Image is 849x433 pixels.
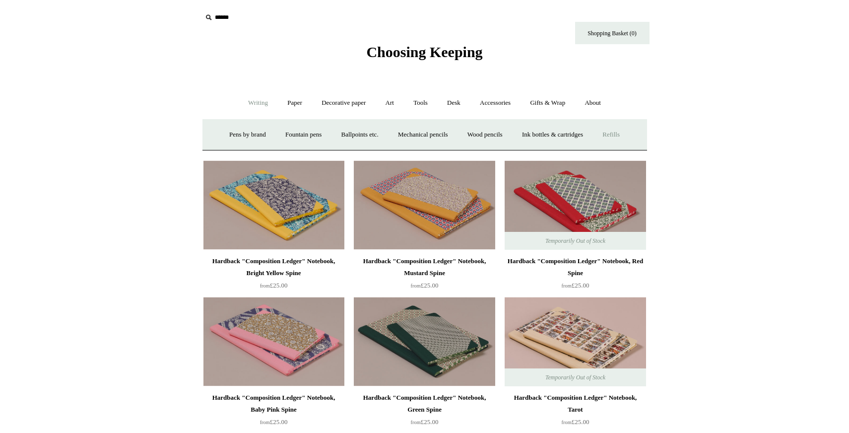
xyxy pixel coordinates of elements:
a: Hardback "Composition Ledger" Notebook, Bright Yellow Spine Hardback "Composition Ledger" Noteboo... [203,160,344,250]
span: from [562,283,572,289]
a: Hardback "Composition Ledger" Notebook, Tarot Hardback "Composition Ledger" Notebook, Tarot Tempo... [505,297,646,386]
div: Hardback "Composition Ledger" Notebook, Red Spine [507,255,643,279]
a: Art [377,90,403,116]
a: Ballpoints etc. [332,122,388,148]
a: Fountain pens [276,122,330,148]
span: £25.00 [562,418,589,426]
a: Pens by brand [220,122,275,148]
span: £25.00 [411,418,439,426]
img: Hardback "Composition Ledger" Notebook, Bright Yellow Spine [203,160,344,250]
a: Hardback "Composition Ledger" Notebook, Tarot from£25.00 [505,392,646,433]
div: Hardback "Composition Ledger" Notebook, Mustard Spine [356,255,492,279]
a: Decorative paper [313,90,375,116]
a: Hardback "Composition Ledger" Notebook, Red Spine Hardback "Composition Ledger" Notebook, Red Spi... [505,160,646,250]
span: from [562,420,572,425]
a: Hardback "Composition Ledger" Notebook, Bright Yellow Spine from£25.00 [203,255,344,296]
a: Hardback "Composition Ledger" Notebook, Mustard Spine from£25.00 [354,255,495,296]
a: Wood pencils [458,122,512,148]
a: Desk [438,90,469,116]
img: Hardback "Composition Ledger" Notebook, Baby Pink Spine [203,297,344,386]
a: Hardback "Composition Ledger" Notebook, Baby Pink Spine Hardback "Composition Ledger" Notebook, B... [203,297,344,386]
a: Hardback "Composition Ledger" Notebook, Baby Pink Spine from£25.00 [203,392,344,433]
a: About [576,90,610,116]
div: Hardback "Composition Ledger" Notebook, Green Spine [356,392,492,416]
a: Shopping Basket (0) [575,22,650,44]
img: Hardback "Composition Ledger" Notebook, Green Spine [354,297,495,386]
a: Mechanical pencils [389,122,457,148]
img: Hardback "Composition Ledger" Notebook, Mustard Spine [354,160,495,250]
span: Temporarily Out of Stock [535,232,615,250]
a: Hardback "Composition Ledger" Notebook, Red Spine from£25.00 [505,255,646,296]
span: from [411,420,421,425]
a: Ink bottles & cartridges [513,122,592,148]
span: from [411,283,421,289]
span: £25.00 [562,282,589,289]
span: Choosing Keeping [366,44,482,60]
div: Hardback "Composition Ledger" Notebook, Tarot [507,392,643,416]
span: £25.00 [260,282,288,289]
span: Temporarily Out of Stock [535,368,615,386]
img: Hardback "Composition Ledger" Notebook, Red Spine [505,160,646,250]
a: Gifts & Wrap [521,90,574,116]
a: Hardback "Composition Ledger" Notebook, Green Spine from£25.00 [354,392,495,433]
a: Hardback "Composition Ledger" Notebook, Mustard Spine Hardback "Composition Ledger" Notebook, Mus... [354,160,495,250]
a: Choosing Keeping [366,52,482,59]
a: Paper [278,90,311,116]
span: £25.00 [260,418,288,426]
a: Hardback "Composition Ledger" Notebook, Green Spine Hardback "Composition Ledger" Notebook, Green... [354,297,495,386]
span: from [260,420,270,425]
a: Tools [404,90,437,116]
div: Hardback "Composition Ledger" Notebook, Bright Yellow Spine [206,255,342,279]
span: £25.00 [411,282,439,289]
div: Hardback "Composition Ledger" Notebook, Baby Pink Spine [206,392,342,416]
img: Hardback "Composition Ledger" Notebook, Tarot [505,297,646,386]
a: Writing [239,90,277,116]
a: Refills [593,122,629,148]
a: Accessories [471,90,520,116]
span: from [260,283,270,289]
